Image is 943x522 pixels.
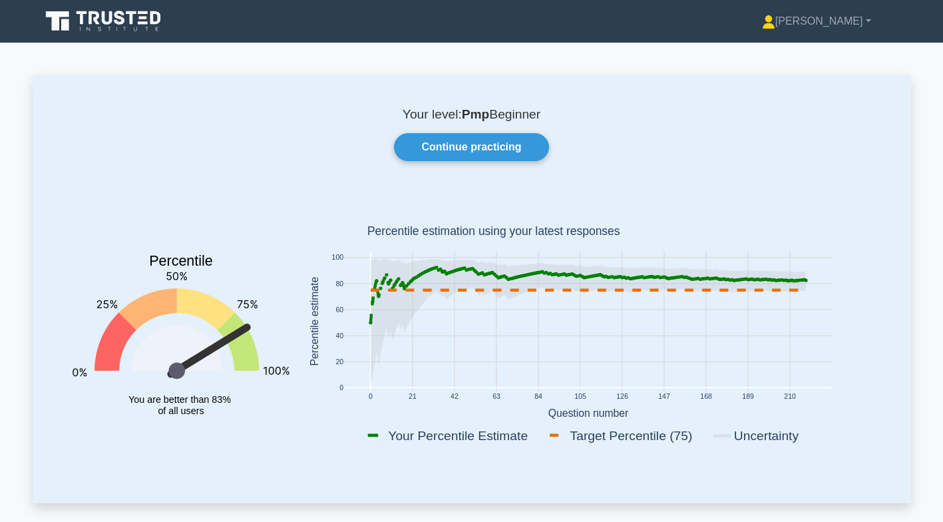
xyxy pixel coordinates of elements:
[730,8,903,35] a: [PERSON_NAME]
[367,225,620,238] text: Percentile estimation using your latest responses
[368,393,372,401] text: 0
[492,393,500,401] text: 63
[335,332,343,340] text: 40
[128,394,231,405] tspan: You are better than 83%
[784,393,796,401] text: 210
[742,393,754,401] text: 189
[534,393,542,401] text: 84
[462,107,490,121] b: Pmp
[394,133,548,161] a: Continue practicing
[149,254,213,270] text: Percentile
[335,358,343,366] text: 20
[335,306,343,314] text: 60
[331,254,343,262] text: 100
[548,407,628,419] text: Question number
[451,393,459,401] text: 42
[308,277,319,366] text: Percentile estimate
[574,393,586,401] text: 105
[616,393,628,401] text: 126
[339,385,343,392] text: 0
[700,393,712,401] text: 168
[65,107,879,123] p: Your level: Beginner
[409,393,417,401] text: 21
[335,280,343,288] text: 80
[658,393,670,401] text: 147
[158,405,204,416] tspan: of all users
